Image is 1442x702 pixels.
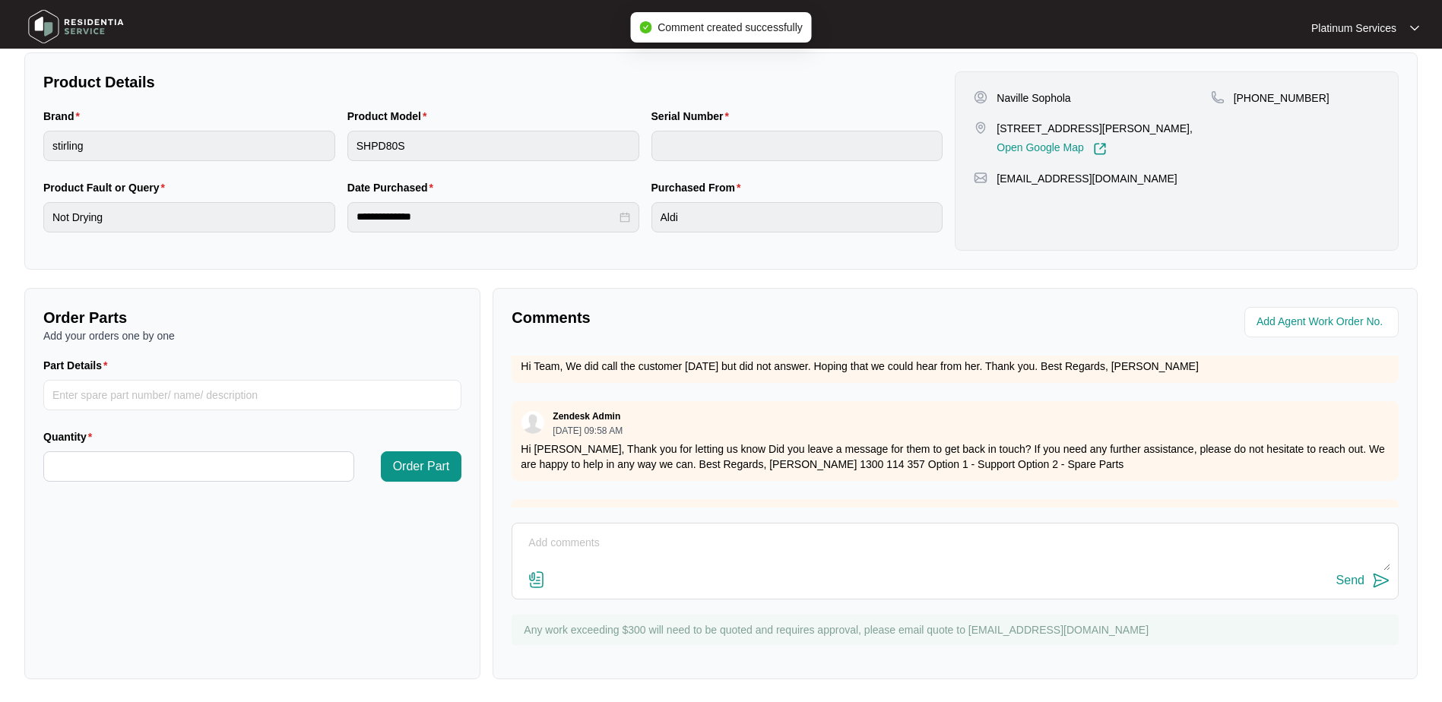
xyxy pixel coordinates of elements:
[43,380,461,410] input: Part Details
[1093,142,1107,156] img: Link-External
[23,4,129,49] img: residentia service logo
[528,571,546,589] img: file-attachment-doc.svg
[639,21,651,33] span: check-circle
[381,451,462,482] button: Order Part
[1336,574,1364,587] div: Send
[521,441,1390,472] p: Hi [PERSON_NAME], Thank you for letting us know Did you leave a message for them to get back in t...
[974,90,987,104] img: user-pin
[651,180,747,195] label: Purchased From
[1234,90,1329,106] p: [PHONE_NUMBER]
[651,131,943,161] input: Serial Number
[1372,571,1390,590] img: send-icon.svg
[44,452,353,481] input: Quantity
[974,171,987,185] img: map-pin
[393,457,450,476] span: Order Part
[1211,90,1225,104] img: map-pin
[521,411,544,434] img: user.svg
[43,131,335,161] input: Brand
[43,358,114,373] label: Part Details
[512,307,944,328] p: Comments
[553,410,620,422] p: Zendesk Admin
[521,359,1390,374] p: Hi Team, We did call the customer [DATE] but did not answer. Hoping that we could hear from her. ...
[43,71,943,93] p: Product Details
[43,202,335,232] input: Product Fault or Query
[347,109,433,124] label: Product Model
[553,426,623,435] p: [DATE] 09:58 AM
[651,202,943,232] input: Purchased From
[974,121,987,134] img: map-pin
[524,622,1391,637] p: Any work exceeding $300 will need to be quoted and requires approval, please email quote to [EMAI...
[651,109,735,124] label: Serial Number
[43,180,171,195] label: Product Fault or Query
[997,90,1070,106] p: Naville Sophola
[43,429,98,444] label: Quantity
[658,21,803,33] span: Comment created successfully
[347,180,439,195] label: Date Purchased
[347,131,639,161] input: Product Model
[1311,21,1396,36] p: Platinum Services
[1336,571,1390,591] button: Send
[43,307,461,328] p: Order Parts
[43,328,461,343] p: Add your orders one by one
[1410,24,1419,32] img: dropdown arrow
[997,171,1177,186] p: [EMAIL_ADDRESS][DOMAIN_NAME]
[43,109,86,124] label: Brand
[1257,313,1390,331] input: Add Agent Work Order No.
[997,121,1193,136] p: [STREET_ADDRESS][PERSON_NAME],
[997,142,1106,156] a: Open Google Map
[357,209,616,225] input: Date Purchased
